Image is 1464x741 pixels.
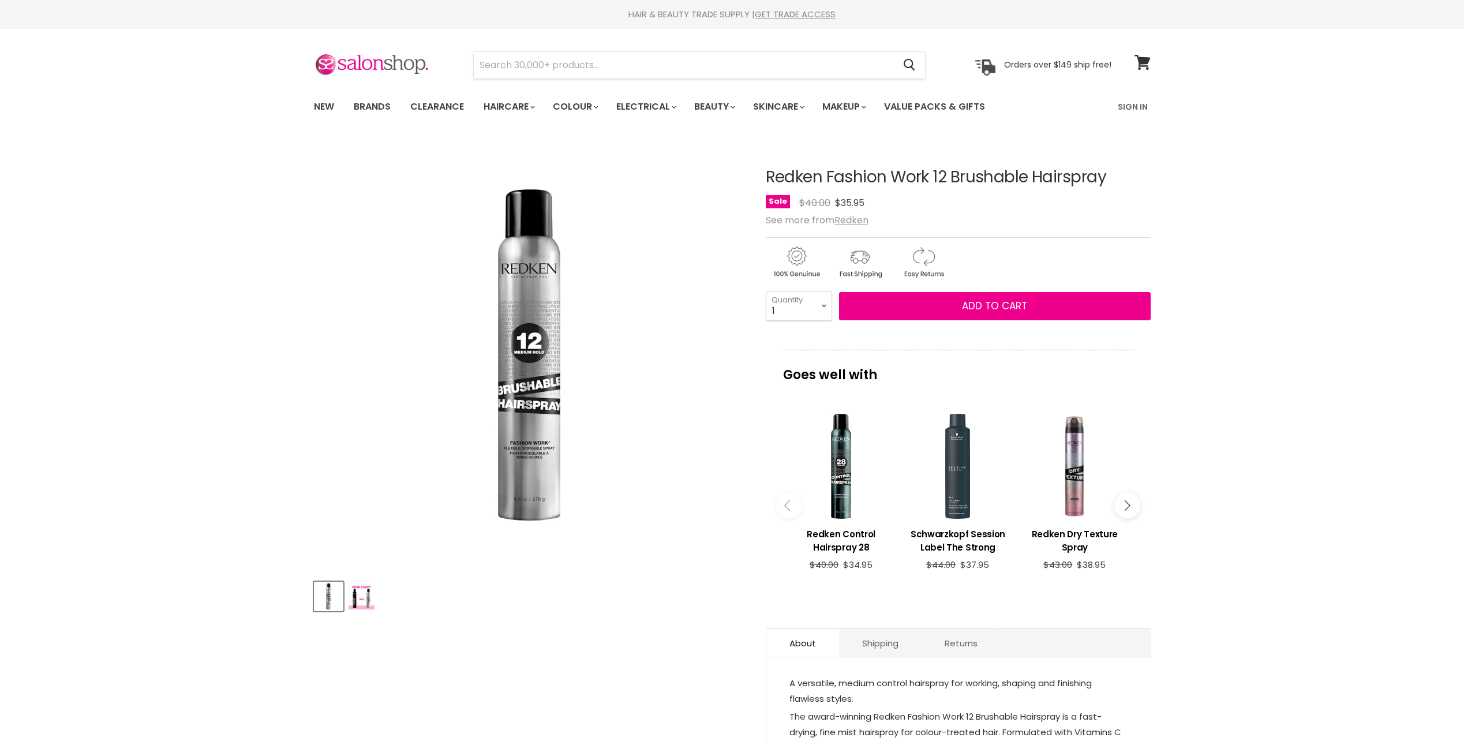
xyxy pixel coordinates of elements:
[686,95,742,119] a: Beauty
[766,195,790,208] span: Sale
[905,527,1010,554] h3: Schwarzkopf Session Label The Strong
[960,559,989,571] span: $37.95
[305,95,343,119] a: New
[315,583,342,610] img: Redken Fashion Work 12 Brushable Hairspray
[766,214,868,227] span: See more from
[839,629,922,657] a: Shipping
[789,675,1128,709] p: A versatile, medium control hairspray for working, shaping and finishing flawless styles.
[875,95,994,119] a: Value Packs & Gifts
[789,519,894,560] a: View product:Redken Control Hairspray 28
[299,9,1165,20] div: HAIR & BEAUTY TRADE SUPPLY |
[1004,59,1111,70] p: Orders over $149 ship free!
[766,291,832,320] select: Quantity
[474,52,894,78] input: Search
[962,299,1027,313] span: Add to cart
[348,583,375,610] img: Redken Fashion Work 12 Brushable Hairspray
[843,559,873,571] span: $34.95
[402,95,473,119] a: Clearance
[799,196,830,209] span: $40.00
[893,245,954,280] img: returns.gif
[814,95,873,119] a: Makeup
[834,214,868,227] a: Redken
[810,559,838,571] span: $40.00
[608,95,683,119] a: Electrical
[312,578,747,611] div: Product thumbnails
[839,292,1151,321] button: Add to cart
[755,8,836,20] a: GET TRADE ACCESS
[305,90,1053,124] ul: Main menu
[1111,95,1155,119] a: Sign In
[1022,519,1127,560] a: View product:Redken Dry Texture Spray
[1406,687,1452,729] iframe: Gorgias live chat messenger
[475,95,542,119] a: Haircare
[766,245,827,280] img: genuine.gif
[299,90,1165,124] nav: Main
[744,95,811,119] a: Skincare
[789,527,894,554] h3: Redken Control Hairspray 28
[473,51,926,79] form: Product
[905,519,1010,560] a: View product:Schwarzkopf Session Label The Strong
[347,582,376,611] button: Redken Fashion Work 12 Brushable Hairspray
[1213,571,1452,689] iframe: Gorgias live chat campaigns
[766,169,1151,186] h1: Redken Fashion Work 12 Brushable Hairspray
[314,140,745,571] div: Redken Fashion Work 12 Brushable Hairspray image. Click or Scroll to Zoom.
[544,95,605,119] a: Colour
[926,559,956,571] span: $44.00
[314,582,343,611] button: Redken Fashion Work 12 Brushable Hairspray
[356,182,702,528] img: Redken Fashion Work 12 Brushable Hairspray
[835,196,864,209] span: $35.95
[1043,559,1072,571] span: $43.00
[766,629,839,657] a: About
[894,52,925,78] button: Search
[1022,527,1127,554] h3: Redken Dry Texture Spray
[783,350,1133,388] p: Goes well with
[829,245,890,280] img: shipping.gif
[922,629,1001,657] a: Returns
[345,95,399,119] a: Brands
[1077,559,1106,571] span: $38.95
